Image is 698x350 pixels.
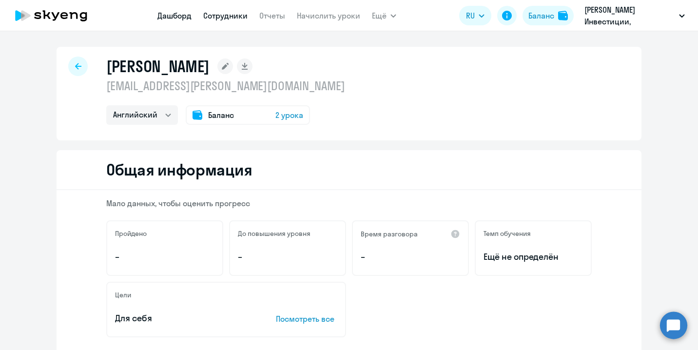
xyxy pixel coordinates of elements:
p: Мало данных, чтобы оценить прогресс [106,198,592,209]
span: Баланс [208,109,234,121]
h5: Время разговора [361,230,418,238]
a: Сотрудники [203,11,248,20]
button: [PERSON_NAME] Инвестиции, [PERSON_NAME] ТЕХНОЛОГИИ, ООО [580,4,690,27]
img: balance [558,11,568,20]
button: Балансbalance [523,6,574,25]
a: Дашборд [157,11,192,20]
h2: Общая информация [106,160,252,179]
p: Для себя [115,312,246,325]
button: RU [459,6,491,25]
h1: [PERSON_NAME] [106,57,210,76]
p: – [238,251,337,263]
p: Посмотреть все [276,313,337,325]
p: [EMAIL_ADDRESS][PERSON_NAME][DOMAIN_NAME] [106,78,345,94]
p: [PERSON_NAME] Инвестиции, [PERSON_NAME] ТЕХНОЛОГИИ, ООО [584,4,675,27]
a: Начислить уроки [297,11,360,20]
p: – [361,251,460,263]
div: Баланс [528,10,554,21]
p: – [115,251,214,263]
span: Ещё не определён [484,251,583,263]
span: Ещё [372,10,387,21]
button: Ещё [372,6,396,25]
h5: Пройдено [115,229,147,238]
h5: Цели [115,291,131,299]
span: RU [466,10,475,21]
a: Отчеты [259,11,285,20]
span: 2 урока [275,109,303,121]
h5: До повышения уровня [238,229,310,238]
h5: Темп обучения [484,229,531,238]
